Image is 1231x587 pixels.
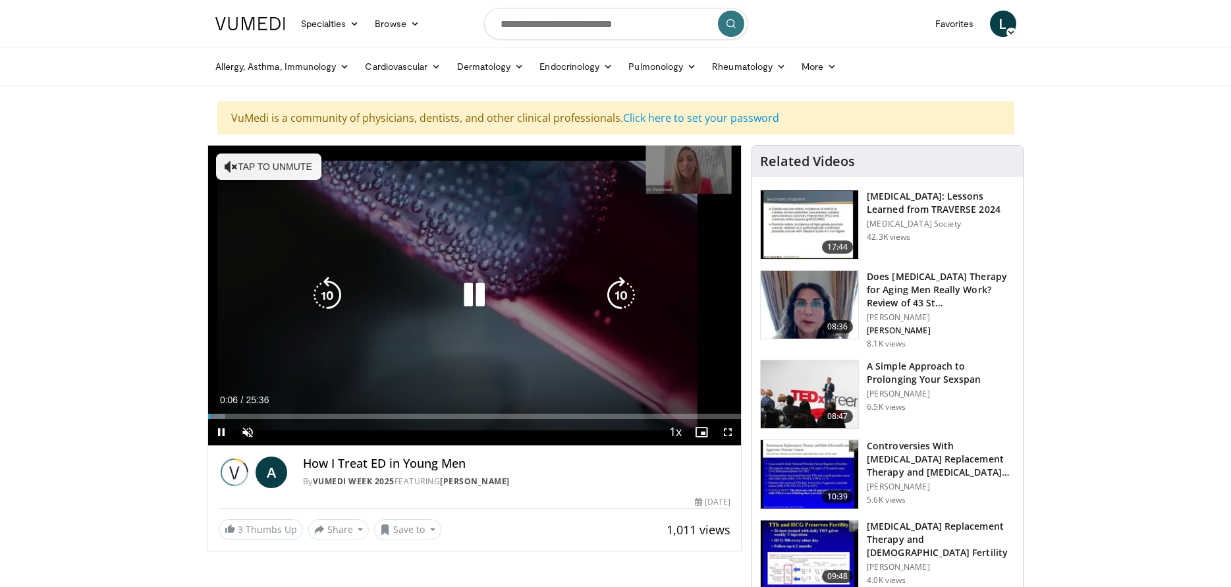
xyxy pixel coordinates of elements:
p: 42.3K views [867,232,910,242]
a: Click here to set your password [623,111,779,125]
a: Endocrinology [532,53,620,80]
button: Save to [374,519,441,540]
a: A [256,457,287,488]
input: Search topics, interventions [484,8,748,40]
a: 17:44 [MEDICAL_DATA]: Lessons Learned from TRAVERSE 2024 [MEDICAL_DATA] Society 42.3K views [760,190,1015,260]
button: Unmute [234,419,261,445]
p: 4.0K views [867,575,906,586]
video-js: Video Player [208,146,742,446]
span: 0:06 [220,395,238,405]
h4: How I Treat ED in Young Men [303,457,731,471]
p: [PERSON_NAME] [867,325,1015,336]
a: Cardiovascular [357,53,449,80]
a: Dermatology [449,53,532,80]
button: Pause [208,419,234,445]
h3: [MEDICAL_DATA] Replacement Therapy and [DEMOGRAPHIC_DATA] Fertility [867,520,1015,559]
div: [DATE] [695,496,730,508]
p: [PERSON_NAME] [867,482,1015,492]
span: / [241,395,244,405]
button: Enable picture-in-picture mode [688,419,715,445]
a: 3 Thumbs Up [219,519,303,540]
a: 08:36 Does [MEDICAL_DATA] Therapy for Aging Men Really Work? Review of 43 St… [PERSON_NAME] [PERS... [760,270,1015,349]
a: 08:47 A Simple Approach to Prolonging Your Sexspan [PERSON_NAME] 6.5K views [760,360,1015,430]
div: Progress Bar [208,414,742,419]
img: Vumedi Week 2025 [219,457,250,488]
a: Pulmonology [620,53,704,80]
button: Tap to unmute [216,154,321,180]
span: 25:36 [246,395,269,405]
p: 6.5K views [867,402,906,412]
a: Rheumatology [704,53,794,80]
img: 1317c62a-2f0d-4360-bee0-b1bff80fed3c.150x105_q85_crop-smart_upscale.jpg [761,190,858,259]
span: 17:44 [822,240,854,254]
img: 4d4bce34-7cbb-4531-8d0c-5308a71d9d6c.150x105_q85_crop-smart_upscale.jpg [761,271,858,339]
span: 08:47 [822,410,854,423]
span: 08:36 [822,320,854,333]
img: VuMedi Logo [215,17,285,30]
a: Allergy, Asthma, Immunology [207,53,358,80]
p: [PERSON_NAME] [867,562,1015,573]
a: Browse [367,11,427,37]
div: By FEATURING [303,476,731,488]
button: Playback Rate [662,419,688,445]
a: Favorites [927,11,982,37]
a: [PERSON_NAME] [440,476,510,487]
button: Fullscreen [715,419,741,445]
h3: A Simple Approach to Prolonging Your Sexspan [867,360,1015,386]
a: L [990,11,1016,37]
div: VuMedi is a community of physicians, dentists, and other clinical professionals. [217,101,1014,134]
h4: Related Videos [760,154,855,169]
a: 10:39 Controversies With [MEDICAL_DATA] Replacement Therapy and [MEDICAL_DATA] Can… [PERSON_NAME]... [760,439,1015,509]
span: 09:48 [822,570,854,583]
span: 3 [238,523,243,536]
p: [PERSON_NAME] [867,312,1015,323]
img: c4bd4661-e278-4c34-863c-57c104f39734.150x105_q85_crop-smart_upscale.jpg [761,360,858,429]
p: 5.6K views [867,495,906,505]
span: 10:39 [822,490,854,503]
a: Vumedi Week 2025 [313,476,395,487]
h3: Controversies With [MEDICAL_DATA] Replacement Therapy and [MEDICAL_DATA] Can… [867,439,1015,479]
button: Share [308,519,369,540]
h3: Does [MEDICAL_DATA] Therapy for Aging Men Really Work? Review of 43 St… [867,270,1015,310]
span: 1,011 views [667,522,730,538]
a: More [794,53,844,80]
p: [PERSON_NAME] [867,389,1015,399]
a: Specialties [293,11,368,37]
p: 8.1K views [867,339,906,349]
h3: [MEDICAL_DATA]: Lessons Learned from TRAVERSE 2024 [867,190,1015,216]
p: [MEDICAL_DATA] Society [867,219,1015,229]
img: 418933e4-fe1c-4c2e-be56-3ce3ec8efa3b.150x105_q85_crop-smart_upscale.jpg [761,440,858,509]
